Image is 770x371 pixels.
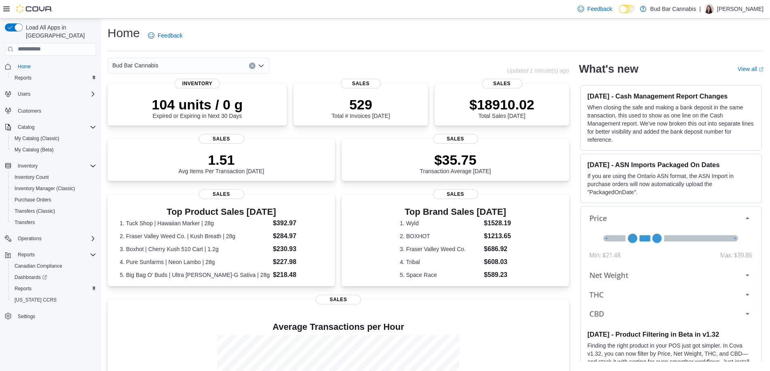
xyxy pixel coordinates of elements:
button: Customers [2,105,99,116]
button: Reports [2,249,99,260]
dd: $1213.65 [484,231,511,241]
button: Users [15,89,34,99]
a: Purchase Orders [11,195,55,205]
dt: 4. Pure Sunfarms | Neon Lambo | 28g [120,258,270,266]
span: Purchase Orders [15,197,51,203]
a: Reports [11,73,35,83]
span: Purchase Orders [11,195,96,205]
h3: [DATE] - Product Filtering in Beta in v1.32 [587,330,755,338]
a: Dashboards [11,272,50,282]
a: [US_STATE] CCRS [11,295,60,305]
dt: 1. Tuck Shop | Hawaiian Marker | 28g [120,219,270,227]
button: Inventory Count [8,172,99,183]
span: Reports [15,250,96,260]
button: Reports [8,283,99,294]
nav: Complex example [5,57,96,343]
p: $18910.02 [469,96,534,113]
a: Transfers [11,218,38,227]
span: Users [15,89,96,99]
dd: $686.92 [484,244,511,254]
svg: External link [759,67,764,72]
dd: $589.23 [484,270,511,280]
span: My Catalog (Classic) [15,135,59,142]
p: | [699,4,701,14]
dt: 2. Fraser Valley Weed Co. | Kush Breath | 28g [120,232,270,240]
button: Reports [8,72,99,84]
a: Settings [15,312,38,321]
span: Reports [11,284,96,293]
button: Inventory [2,160,99,172]
span: My Catalog (Classic) [11,134,96,143]
dt: 1. Wyld [400,219,481,227]
span: Customers [15,105,96,115]
p: Updated 1 minute(s) ago [507,67,569,74]
h3: [DATE] - ASN Imports Packaged On Dates [587,161,755,169]
button: Operations [15,234,45,243]
dt: 5. Big Bag O' Buds | Ultra [PERSON_NAME]-G Sativa | 28g [120,271,270,279]
div: Transaction Average [DATE] [420,152,491,174]
p: 1.51 [179,152,264,168]
span: My Catalog (Beta) [15,147,54,153]
dd: $284.97 [273,231,323,241]
p: If you are using the Ontario ASN format, the ASN Import in purchase orders will now automatically... [587,172,755,196]
dd: $608.03 [484,257,511,267]
span: Inventory Manager (Classic) [11,184,96,193]
h4: Average Transactions per Hour [114,322,563,332]
span: Settings [15,311,96,321]
dt: 4. Tribal [400,258,481,266]
span: Inventory [15,161,96,171]
button: Open list of options [258,63,264,69]
span: [US_STATE] CCRS [15,297,57,303]
span: Home [15,61,96,71]
button: Home [2,61,99,72]
h3: [DATE] - Cash Management Report Changes [587,92,755,100]
span: Reports [11,73,96,83]
span: Users [18,91,30,97]
a: Customers [15,106,44,116]
button: Canadian Compliance [8,260,99,272]
span: Transfers [15,219,35,226]
span: Transfers (Classic) [11,206,96,216]
span: Reports [18,252,35,258]
button: Users [2,88,99,100]
dt: 3. Boxhot | Cherry Kush 510 Cart | 1.2g [120,245,270,253]
p: 529 [331,96,390,113]
span: Sales [199,189,244,199]
span: Canadian Compliance [11,261,96,271]
a: Transfers (Classic) [11,206,58,216]
a: Home [15,62,34,71]
span: Inventory Count [11,172,96,182]
button: Reports [15,250,38,260]
span: Reports [15,285,32,292]
button: Transfers (Classic) [8,205,99,217]
span: Inventory Manager (Classic) [15,185,75,192]
span: Settings [18,313,35,320]
span: Feedback [158,31,182,40]
span: Sales [482,79,522,88]
h2: What's new [579,63,638,75]
span: Reports [15,75,32,81]
span: Catalog [18,124,34,130]
span: Sales [433,134,478,144]
button: [US_STATE] CCRS [8,294,99,306]
div: Total # Invoices [DATE] [331,96,390,119]
button: Transfers [8,217,99,228]
div: Expired or Expiring in Next 30 Days [152,96,243,119]
button: Operations [2,233,99,244]
span: Inventory Count [15,174,49,180]
a: Feedback [145,27,186,44]
span: Inventory [175,79,220,88]
button: Settings [2,310,99,322]
span: Canadian Compliance [15,263,62,269]
p: $35.75 [420,152,491,168]
button: Clear input [249,63,255,69]
img: Cova [16,5,53,13]
p: 104 units / 0 g [152,96,243,113]
button: Catalog [2,122,99,133]
dd: $1528.19 [484,218,511,228]
a: Dashboards [8,272,99,283]
span: Operations [15,234,96,243]
a: My Catalog (Beta) [11,145,57,155]
a: View allExternal link [738,66,764,72]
